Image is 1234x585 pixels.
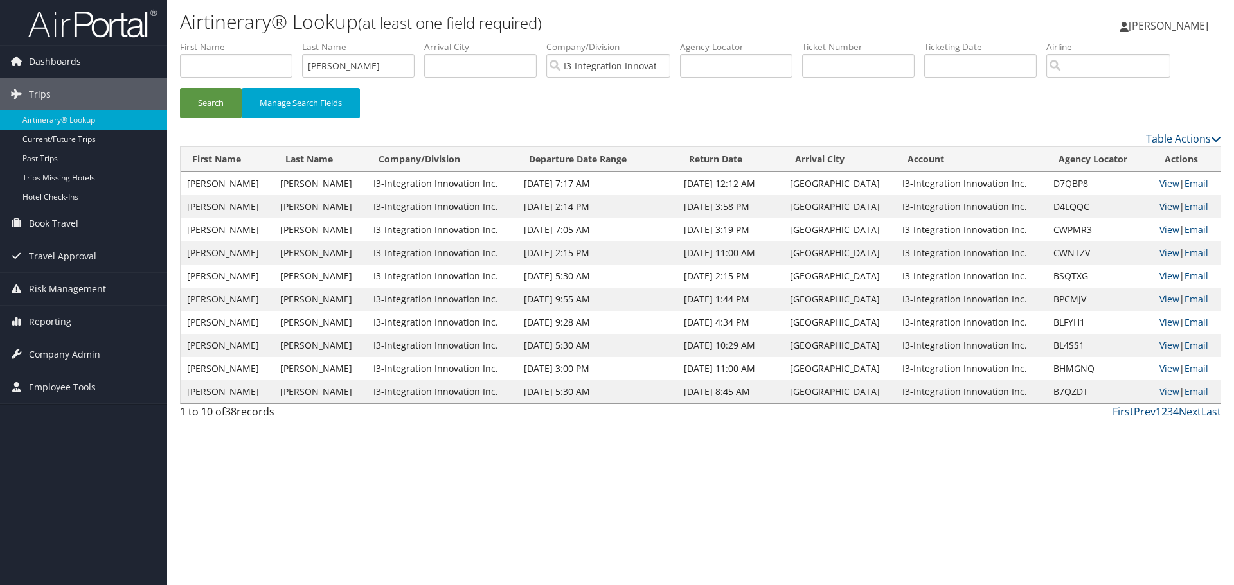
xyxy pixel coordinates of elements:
[1047,357,1153,380] td: BHMGNQ
[783,288,897,311] td: [GEOGRAPHIC_DATA]
[677,195,783,218] td: [DATE] 3:58 PM
[29,371,96,403] span: Employee Tools
[1153,265,1221,288] td: |
[367,195,518,218] td: I3-Integration Innovation Inc.
[1159,270,1179,282] a: View
[1185,223,1208,236] a: Email
[677,380,783,403] td: [DATE] 8:45 AM
[274,288,367,311] td: [PERSON_NAME]
[1159,362,1179,374] a: View
[677,288,783,311] td: [DATE] 1:44 PM
[1185,177,1208,189] a: Email
[1167,405,1173,419] a: 3
[180,40,302,53] label: First Name
[896,218,1047,241] td: I3-Integration Innovation Inc.
[1153,311,1221,334] td: |
[274,195,367,218] td: [PERSON_NAME]
[1185,316,1208,328] a: Email
[517,380,677,403] td: [DATE] 5:30 AM
[367,172,518,195] td: I3-Integration Innovation Inc.
[1185,200,1208,213] a: Email
[783,357,897,380] td: [GEOGRAPHIC_DATA]
[517,311,677,334] td: [DATE] 9:28 AM
[1047,380,1153,403] td: B7QZDT
[181,265,274,288] td: [PERSON_NAME]
[181,288,274,311] td: [PERSON_NAME]
[1120,6,1221,45] a: [PERSON_NAME]
[517,357,677,380] td: [DATE] 3:00 PM
[677,241,783,265] td: [DATE] 11:00 AM
[302,40,424,53] label: Last Name
[677,172,783,195] td: [DATE] 12:12 AM
[1185,293,1208,305] a: Email
[1113,405,1134,419] a: First
[367,334,518,357] td: I3-Integration Innovation Inc.
[180,404,426,426] div: 1 to 10 of records
[181,380,274,403] td: [PERSON_NAME]
[896,334,1047,357] td: I3-Integration Innovation Inc.
[1153,218,1221,241] td: |
[1185,247,1208,259] a: Email
[517,195,677,218] td: [DATE] 2:14 PM
[1153,357,1221,380] td: |
[181,311,274,334] td: [PERSON_NAME]
[783,172,897,195] td: [GEOGRAPHIC_DATA]
[680,40,802,53] label: Agency Locator
[274,218,367,241] td: [PERSON_NAME]
[1185,270,1208,282] a: Email
[1153,172,1221,195] td: |
[181,334,274,357] td: [PERSON_NAME]
[896,357,1047,380] td: I3-Integration Innovation Inc.
[517,334,677,357] td: [DATE] 5:30 AM
[677,265,783,288] td: [DATE] 2:15 PM
[1146,132,1221,146] a: Table Actions
[896,265,1047,288] td: I3-Integration Innovation Inc.
[1153,147,1221,172] th: Actions
[274,311,367,334] td: [PERSON_NAME]
[29,207,78,240] span: Book Travel
[783,380,897,403] td: [GEOGRAPHIC_DATA]
[546,40,680,53] label: Company/Division
[367,288,518,311] td: I3-Integration Innovation Inc.
[181,172,274,195] td: [PERSON_NAME]
[274,334,367,357] td: [PERSON_NAME]
[1159,247,1179,259] a: View
[1134,405,1156,419] a: Prev
[896,311,1047,334] td: I3-Integration Innovation Inc.
[1161,405,1167,419] a: 2
[1047,265,1153,288] td: BSQTXG
[677,334,783,357] td: [DATE] 10:29 AM
[1047,218,1153,241] td: CWPMR3
[274,241,367,265] td: [PERSON_NAME]
[1046,40,1180,53] label: Airline
[367,218,518,241] td: I3-Integration Innovation Inc.
[677,357,783,380] td: [DATE] 11:00 AM
[181,147,274,172] th: First Name: activate to sort column ascending
[517,288,677,311] td: [DATE] 9:55 AM
[677,218,783,241] td: [DATE] 3:19 PM
[1185,362,1208,374] a: Email
[517,218,677,241] td: [DATE] 7:05 AM
[1159,339,1179,351] a: View
[1047,241,1153,265] td: CWNTZV
[1047,195,1153,218] td: D4LQQC
[783,265,897,288] td: [GEOGRAPHIC_DATA]
[242,88,360,118] button: Manage Search Fields
[896,147,1047,172] th: Account: activate to sort column ascending
[517,241,677,265] td: [DATE] 2:15 PM
[783,218,897,241] td: [GEOGRAPHIC_DATA]
[424,40,546,53] label: Arrival City
[677,147,783,172] th: Return Date: activate to sort column ascending
[783,195,897,218] td: [GEOGRAPHIC_DATA]
[1047,311,1153,334] td: BLFYH1
[1129,19,1208,33] span: [PERSON_NAME]
[180,8,874,35] h1: Airtinerary® Lookup
[783,311,897,334] td: [GEOGRAPHIC_DATA]
[1201,405,1221,419] a: Last
[29,306,71,338] span: Reporting
[896,288,1047,311] td: I3-Integration Innovation Inc.
[896,380,1047,403] td: I3-Integration Innovation Inc.
[1185,339,1208,351] a: Email
[274,147,367,172] th: Last Name: activate to sort column ascending
[274,172,367,195] td: [PERSON_NAME]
